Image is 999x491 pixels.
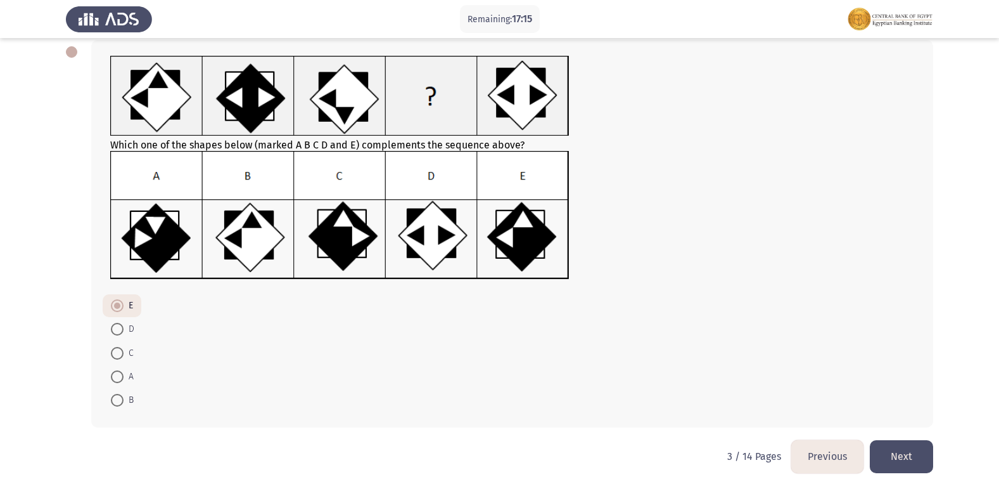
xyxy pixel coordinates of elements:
[791,440,863,473] button: load previous page
[66,1,152,37] img: Assess Talent Management logo
[124,393,134,408] span: B
[110,151,569,280] img: UkFYMDAxMDhCLnBuZzE2MjIwMzUwMjgyNzM=.png
[847,1,933,37] img: Assessment logo of FOCUS Assessment 3 Modules EN
[110,56,914,282] div: Which one of the shapes below (marked A B C D and E) complements the sequence above?
[870,440,933,473] button: load next page
[124,322,134,337] span: D
[124,298,133,313] span: E
[468,11,532,27] p: Remaining:
[512,13,532,25] span: 17:15
[124,369,134,384] span: A
[110,56,569,136] img: UkFYMDAxMDhBLnBuZzE2MjIwMzQ5MzczOTY=.png
[124,346,134,361] span: C
[727,450,781,462] p: 3 / 14 Pages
